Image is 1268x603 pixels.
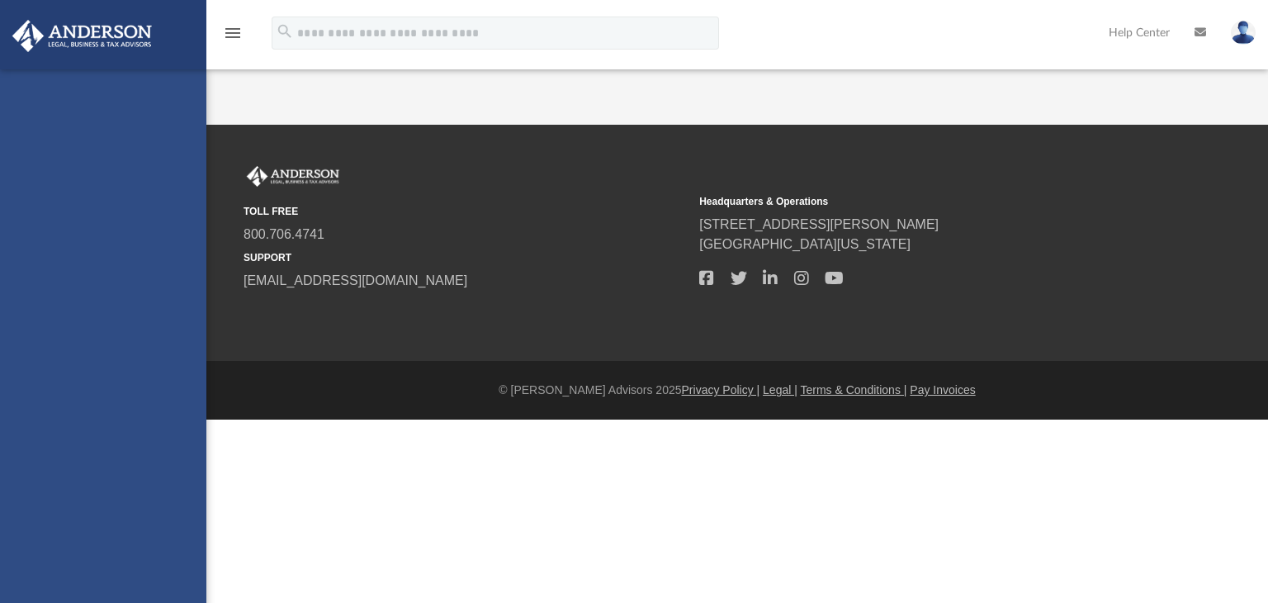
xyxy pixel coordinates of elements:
[244,227,324,241] a: 800.706.4741
[699,217,939,231] a: [STREET_ADDRESS][PERSON_NAME]
[244,250,688,265] small: SUPPORT
[7,20,157,52] img: Anderson Advisors Platinum Portal
[682,383,760,396] a: Privacy Policy |
[276,22,294,40] i: search
[223,23,243,43] i: menu
[1231,21,1256,45] img: User Pic
[801,383,907,396] a: Terms & Conditions |
[223,31,243,43] a: menu
[206,382,1268,399] div: © [PERSON_NAME] Advisors 2025
[699,194,1143,209] small: Headquarters & Operations
[910,383,975,396] a: Pay Invoices
[244,204,688,219] small: TOLL FREE
[763,383,797,396] a: Legal |
[244,166,343,188] img: Anderson Advisors Platinum Portal
[699,237,911,251] a: [GEOGRAPHIC_DATA][US_STATE]
[244,273,467,287] a: [EMAIL_ADDRESS][DOMAIN_NAME]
